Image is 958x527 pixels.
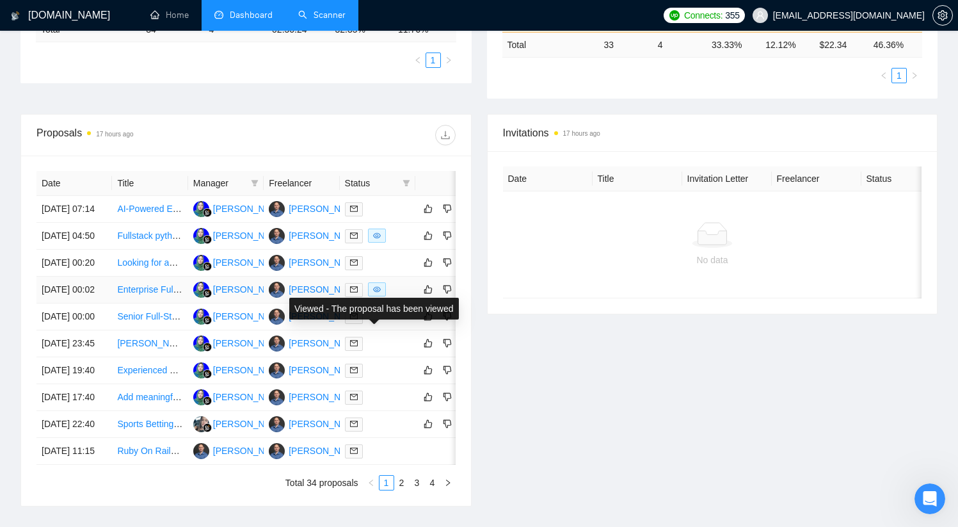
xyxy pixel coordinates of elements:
[725,8,739,22] span: 355
[420,228,436,243] button: like
[403,179,410,187] span: filter
[269,443,285,459] img: PM
[193,443,209,459] img: PM
[36,330,112,357] td: [DATE] 23:45
[669,10,680,20] img: upwork-logo.png
[117,446,305,456] a: Ruby On Rails API Interactive Lessons Needed
[193,311,287,321] a: RR[PERSON_NAME]
[425,475,440,491] li: 4
[598,32,652,57] td: 33
[36,196,112,223] td: [DATE] 07:14
[193,257,287,267] a: RR[PERSON_NAME]
[193,282,209,298] img: RR
[193,284,287,294] a: RR[PERSON_NAME]
[117,311,367,321] a: Senior Full-Stack Engineer - High-Throughput Platform Rebuild
[289,229,362,243] div: [PERSON_NAME]
[350,447,358,455] span: mail
[269,364,362,375] a: PM[PERSON_NAME]
[345,176,397,190] span: Status
[251,179,259,187] span: filter
[112,384,188,411] td: Add meaningful RSpec Coverage
[443,284,452,295] span: dislike
[269,418,362,428] a: PM[PERSON_NAME]
[213,202,287,216] div: [PERSON_NAME]
[443,338,452,348] span: dislike
[213,309,287,323] div: [PERSON_NAME]
[373,286,381,293] span: eye
[400,174,413,193] span: filter
[440,362,455,378] button: dislike
[443,231,452,241] span: dislike
[112,171,188,196] th: Title
[420,389,436,405] button: like
[193,337,287,348] a: RR[PERSON_NAME]
[814,32,868,57] td: $ 22.34
[117,231,246,241] a: Fullstack python/react developer
[269,362,285,378] img: PM
[269,255,285,271] img: PM
[289,282,362,296] div: [PERSON_NAME]
[289,202,362,216] div: [PERSON_NAME]
[414,56,422,64] span: left
[682,166,772,191] th: Invitation Letter
[424,365,433,375] span: like
[117,392,250,402] a: Add meaningful RSpec Coverage
[443,392,452,402] span: dislike
[426,53,440,67] a: 1
[203,316,212,325] img: gigradar-bm.png
[117,284,311,295] a: Enterprise Full Stack Developer - Python, Next.js
[193,389,209,405] img: RR
[193,309,209,325] img: RR
[150,10,189,20] a: homeHome
[269,309,285,325] img: PM
[112,438,188,465] td: Ruby On Rails API Interactive Lessons Needed
[443,257,452,268] span: dislike
[213,282,287,296] div: [PERSON_NAME]
[445,56,452,64] span: right
[440,282,455,297] button: dislike
[193,416,209,432] img: MC
[440,389,455,405] button: dislike
[269,391,362,401] a: PM[PERSON_NAME]
[289,444,362,458] div: [PERSON_NAME]
[441,53,456,68] li: Next Page
[214,10,223,19] span: dashboard
[436,130,455,140] span: download
[203,369,212,378] img: gigradar-bm.png
[112,411,188,438] td: Sports Betting App
[248,174,261,193] span: filter
[285,475,358,491] li: Total 34 proposals
[36,357,112,384] td: [DATE] 19:40
[394,475,410,491] li: 2
[503,125,922,141] span: Invitations
[440,228,455,243] button: dislike
[502,32,599,57] td: Total
[112,250,188,277] td: Looking for an Ruby/Ruby on Rails developer for an authentication SDK
[350,339,358,347] span: mail
[861,166,951,191] th: Status
[379,476,394,490] a: 1
[363,475,379,491] li: Previous Page
[289,363,362,377] div: [PERSON_NAME]
[112,277,188,304] td: Enterprise Full Stack Developer - Python, Next.js
[420,336,436,351] button: like
[443,365,452,375] span: dislike
[36,171,112,196] th: Date
[443,204,452,214] span: dislike
[876,68,891,83] button: left
[269,230,362,240] a: PM[PERSON_NAME]
[410,476,424,490] a: 3
[363,475,379,491] button: left
[203,396,212,405] img: gigradar-bm.png
[503,166,593,191] th: Date
[907,68,922,83] button: right
[911,72,918,79] span: right
[350,366,358,374] span: mail
[36,411,112,438] td: [DATE] 22:40
[193,391,287,401] a: RR[PERSON_NAME]
[96,131,133,138] time: 17 hours ago
[36,125,246,145] div: Proposals
[203,289,212,298] img: gigradar-bm.png
[424,204,433,214] span: like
